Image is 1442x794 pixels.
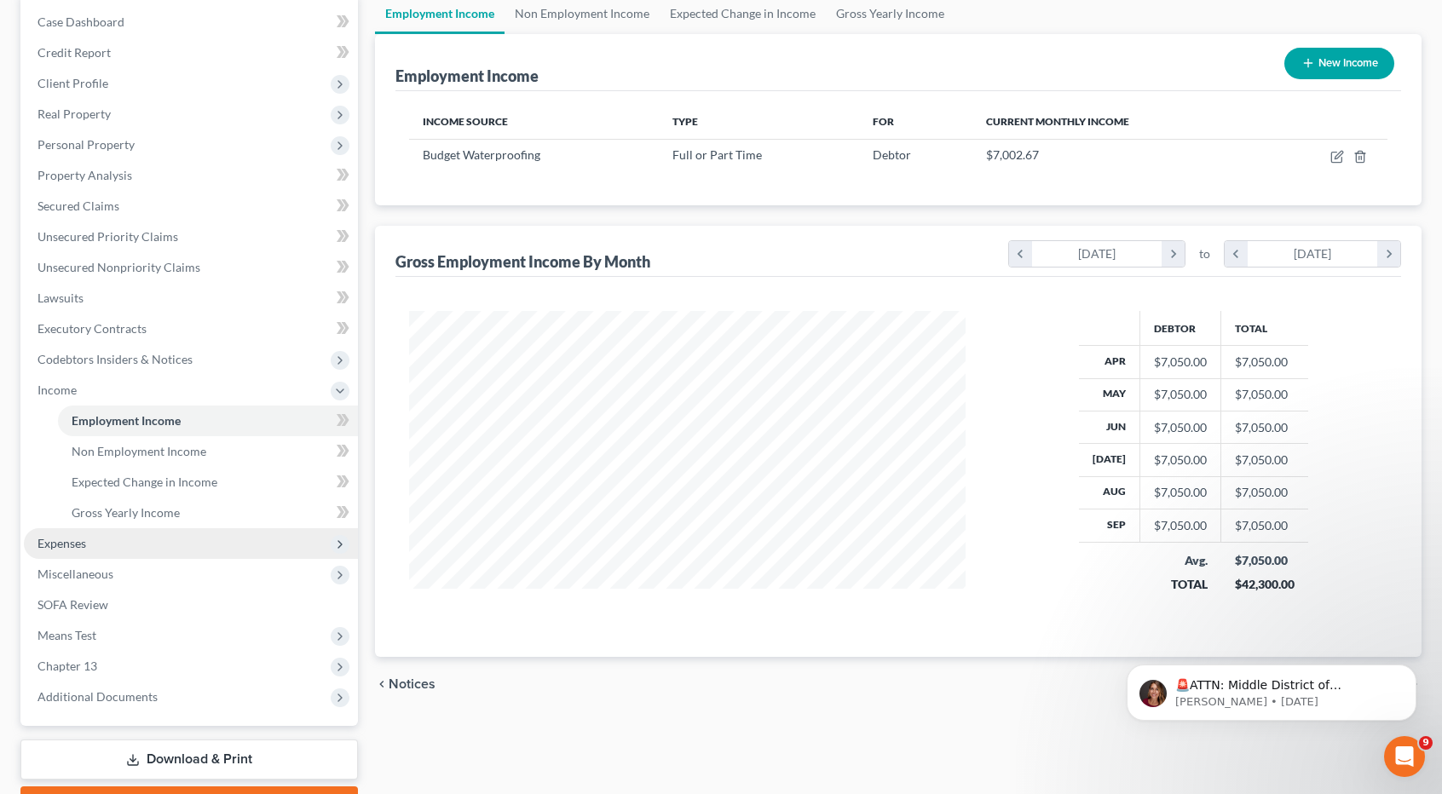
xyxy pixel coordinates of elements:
[1419,736,1433,750] span: 9
[1079,378,1140,411] th: May
[37,137,135,152] span: Personal Property
[37,321,147,336] span: Executory Contracts
[37,689,158,704] span: Additional Documents
[37,659,97,673] span: Chapter 13
[24,191,358,222] a: Secured Claims
[72,475,217,489] span: Expected Change in Income
[37,291,84,305] span: Lawsuits
[1154,452,1207,469] div: $7,050.00
[873,115,894,128] span: For
[1248,241,1378,267] div: [DATE]
[1154,354,1207,371] div: $7,050.00
[24,7,358,37] a: Case Dashboard
[1284,48,1394,79] button: New Income
[20,739,358,780] a: Download & Print
[1154,576,1208,593] div: TOTAL
[24,37,358,68] a: Credit Report
[873,147,911,162] span: Debtor
[37,76,108,90] span: Client Profile
[1199,245,1210,262] span: to
[375,677,435,691] button: chevron_left Notices
[58,436,358,467] a: Non Employment Income
[24,283,358,314] a: Lawsuits
[72,444,206,458] span: Non Employment Income
[1384,736,1425,777] iframe: Intercom live chat
[395,251,650,272] div: Gross Employment Income By Month
[1101,629,1442,748] iframe: Intercom notifications message
[37,229,178,244] span: Unsecured Priority Claims
[1079,444,1140,476] th: [DATE]
[24,252,358,283] a: Unsecured Nonpriority Claims
[37,536,86,550] span: Expenses
[72,413,181,428] span: Employment Income
[1235,576,1295,593] div: $42,300.00
[1154,386,1207,403] div: $7,050.00
[1221,346,1308,378] td: $7,050.00
[1221,476,1308,509] td: $7,050.00
[58,406,358,436] a: Employment Income
[37,198,119,213] span: Secured Claims
[37,45,111,60] span: Credit Report
[37,628,96,642] span: Means Test
[1140,311,1221,345] th: Debtor
[986,115,1129,128] span: Current Monthly Income
[375,677,389,691] i: chevron_left
[58,467,358,498] a: Expected Change in Income
[37,14,124,29] span: Case Dashboard
[395,66,539,86] div: Employment Income
[986,147,1039,162] span: $7,002.67
[1079,346,1140,378] th: Apr
[1221,444,1308,476] td: $7,050.00
[24,314,358,344] a: Executory Contracts
[423,147,540,162] span: Budget Waterproofing
[423,115,508,128] span: Income Source
[24,222,358,252] a: Unsecured Priority Claims
[1221,378,1308,411] td: $7,050.00
[1221,411,1308,443] td: $7,050.00
[1377,241,1400,267] i: chevron_right
[1235,552,1295,569] div: $7,050.00
[37,168,132,182] span: Property Analysis
[672,115,698,128] span: Type
[37,352,193,366] span: Codebtors Insiders & Notices
[1079,411,1140,443] th: Jun
[1154,517,1207,534] div: $7,050.00
[37,106,111,121] span: Real Property
[37,383,77,397] span: Income
[37,260,200,274] span: Unsecured Nonpriority Claims
[1221,509,1308,542] td: $7,050.00
[1079,509,1140,542] th: Sep
[58,498,358,528] a: Gross Yearly Income
[1162,241,1185,267] i: chevron_right
[1032,241,1162,267] div: [DATE]
[24,160,358,191] a: Property Analysis
[72,505,180,520] span: Gross Yearly Income
[1154,552,1208,569] div: Avg.
[1154,484,1207,501] div: $7,050.00
[1009,241,1032,267] i: chevron_left
[24,590,358,620] a: SOFA Review
[1154,419,1207,436] div: $7,050.00
[1225,241,1248,267] i: chevron_left
[1079,476,1140,509] th: Aug
[672,147,762,162] span: Full or Part Time
[389,677,435,691] span: Notices
[37,567,113,581] span: Miscellaneous
[37,597,108,612] span: SOFA Review
[1221,311,1308,345] th: Total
